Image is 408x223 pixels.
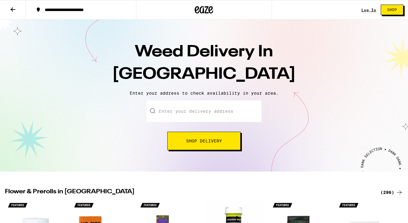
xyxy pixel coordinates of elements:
button: Shop [381,5,403,15]
input: Enter your delivery address [147,100,261,122]
a: Log In [361,8,376,12]
span: Shop [387,8,397,12]
span: Shop Delivery [186,139,222,143]
span: [GEOGRAPHIC_DATA] [112,66,296,82]
button: Shop Delivery [167,132,241,150]
h1: Weed Delivery In [97,41,311,86]
h2: Flower & Prerolls in [GEOGRAPHIC_DATA] [5,189,373,196]
p: Enter your address to check availability in your area. [6,91,402,96]
a: Shop [376,5,408,15]
a: (296) [380,189,403,196]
